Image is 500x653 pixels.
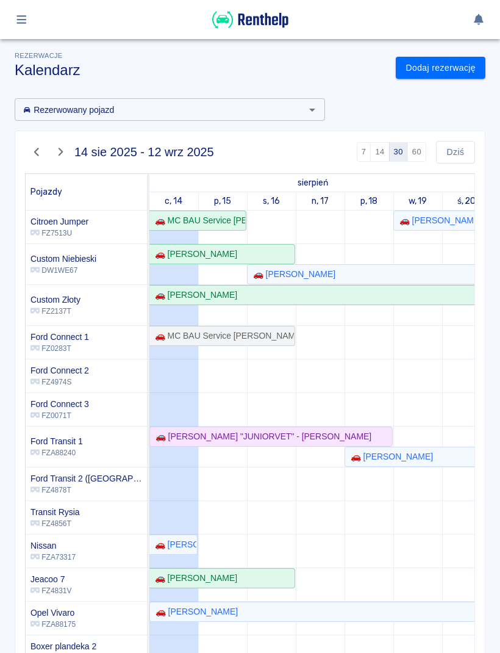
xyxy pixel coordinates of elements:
p: FZ4974S [30,377,89,388]
h6: Jeacoo 7 [30,573,71,585]
div: 🚗 [PERSON_NAME] [150,572,237,585]
h6: Nissan [30,539,76,552]
button: Otwórz [304,101,321,118]
p: FZA73317 [30,552,76,563]
button: 60 dni [407,142,426,162]
button: 30 dni [389,142,408,162]
h6: Ford Connect 2 [30,364,89,377]
p: FZA88175 [30,619,76,630]
h6: Ford Connect 3 [30,398,89,410]
a: 17 sierpnia 2025 [309,192,332,210]
img: Renthelp logo [212,10,288,30]
a: 18 sierpnia 2025 [357,192,381,210]
div: 🚗 [PERSON_NAME] [151,605,238,618]
div: 🚗 [PERSON_NAME] "JUNIORVET" - [PERSON_NAME] [151,430,371,443]
a: 20 sierpnia 2025 [454,192,479,210]
div: 🚗 [PERSON_NAME] [150,538,196,551]
p: FZ2137T [30,306,80,317]
h3: Kalendarz [15,62,386,79]
h6: Custom Niebieski [30,253,96,265]
div: 🚗 MC BAU Service [PERSON_NAME] - [PERSON_NAME] [150,330,294,342]
div: 🚗 [PERSON_NAME] [346,450,433,463]
p: FZ0071T [30,410,89,421]
h6: Ford Transit 2 (Niemcy) [30,472,142,485]
h6: Opel Vivaro [30,607,76,619]
p: FZ7513U [30,228,88,239]
h6: Citroen Jumper [30,215,88,228]
a: 16 sierpnia 2025 [260,192,283,210]
span: Pojazdy [30,187,62,197]
a: Renthelp logo [212,22,288,32]
div: 🚗 [PERSON_NAME] [150,248,237,261]
h6: Custom Złoty [30,294,80,306]
a: 19 sierpnia 2025 [405,192,430,210]
p: DW1WE67 [30,265,96,276]
span: Rezerwacje [15,52,62,59]
button: Dziś [436,141,475,164]
a: 14 sierpnia 2025 [295,174,331,192]
p: FZ0283T [30,343,89,354]
button: 14 dni [370,142,389,162]
h6: Ford Transit 1 [30,435,83,447]
p: FZA88240 [30,447,83,458]
p: FZ4878T [30,485,142,496]
a: 15 sierpnia 2025 [211,192,235,210]
h6: Ford Connect 1 [30,331,89,343]
p: FZ4831V [30,585,71,596]
input: Wyszukaj i wybierz pojazdy... [18,102,301,117]
h6: Boxer plandeka 2 [30,640,96,652]
a: 14 sierpnia 2025 [162,192,185,210]
a: Dodaj rezerwację [396,57,485,79]
h6: Transit Rysia [30,506,80,518]
div: 🚗 [PERSON_NAME] [150,289,237,301]
div: 🚗 [PERSON_NAME] [395,214,482,227]
div: 🚗 MC BAU Service [PERSON_NAME] - [PERSON_NAME] [150,214,245,227]
p: FZ4856T [30,518,80,529]
div: 🚗 [PERSON_NAME] [248,268,335,281]
h4: 14 sie 2025 - 12 wrz 2025 [74,145,214,159]
button: 7 dni [357,142,371,162]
